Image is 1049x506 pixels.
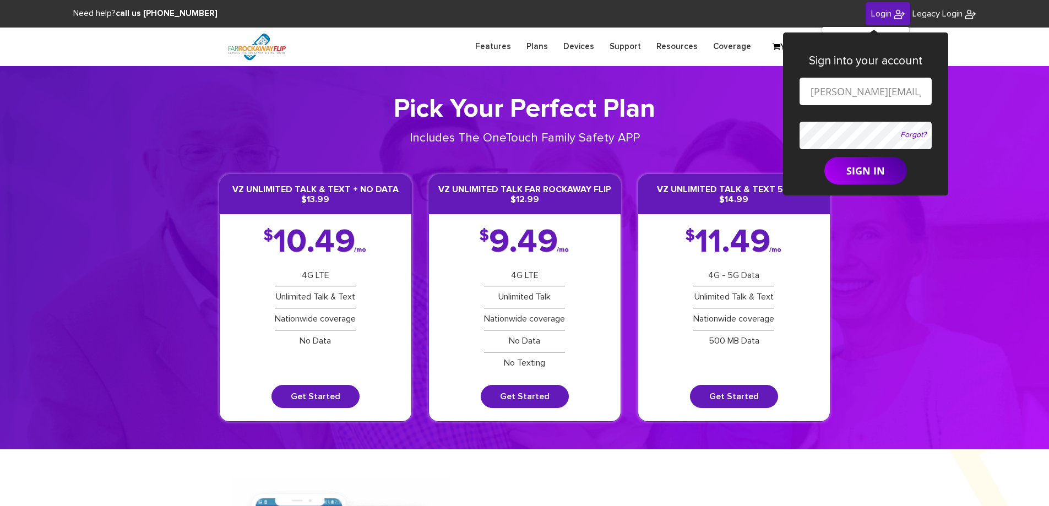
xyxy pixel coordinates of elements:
span: Login [871,9,892,18]
img: FiveTownsFlip [965,9,976,20]
span: $ [686,231,695,242]
li: Nationwide coverage [693,308,774,330]
h3: Sign into your account [800,55,932,67]
div: 10.49 [264,231,367,254]
a: Resources [649,36,705,57]
h3: VZ Unlimited Talk Far Rockaway Flip $12.99 [429,175,621,214]
a: Devices [556,36,602,57]
a: Your Cart [767,39,822,56]
div: 9.49 [480,231,570,254]
a: Forgot? [900,131,926,139]
a: Legacy Login [912,8,976,20]
button: SIGN IN [824,157,907,184]
li: No Texting [484,352,565,374]
a: Get Started [690,385,778,408]
span: Legacy Login [912,9,963,18]
a: Coverage [705,36,759,57]
input: Email or Customer ID [800,78,932,105]
li: No Data [484,330,565,352]
li: Nationwide coverage [484,308,565,330]
img: FiveTownsFlip [894,9,905,20]
li: Unlimited Talk [484,286,565,308]
li: 4G - 5G Data [693,265,774,287]
li: 4G LTE [484,265,565,287]
span: $ [264,231,273,242]
h3: VZ Unlimited Talk & Text 500 MB $14.99 [638,175,830,214]
li: Unlimited Talk & Text [275,286,356,308]
li: 4G LTE [275,265,356,287]
img: FiveTownsFlip [219,28,295,66]
strong: call us [PHONE_NUMBER] [116,9,218,18]
h3: VZ Unlimited Talk & Text + No Data $13.99 [220,175,411,214]
h1: Pick Your Perfect Plan [219,94,830,126]
li: 500 MB Data [693,330,774,352]
span: /mo [769,248,781,252]
a: Plans [519,36,556,57]
a: Support [602,36,649,57]
li: Nationwide coverage [275,308,356,330]
a: Get Started [271,385,360,408]
p: Includes The OneTouch Family Safety APP [372,130,677,147]
span: /mo [354,248,366,252]
span: $ [480,231,489,242]
a: Get Started [481,385,569,408]
span: /mo [557,248,569,252]
li: No Data [275,330,356,352]
div: 11.49 [686,231,782,254]
li: Unlimited Talk & Text [693,286,774,308]
a: Features [468,36,519,57]
span: Need help? [73,9,218,18]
